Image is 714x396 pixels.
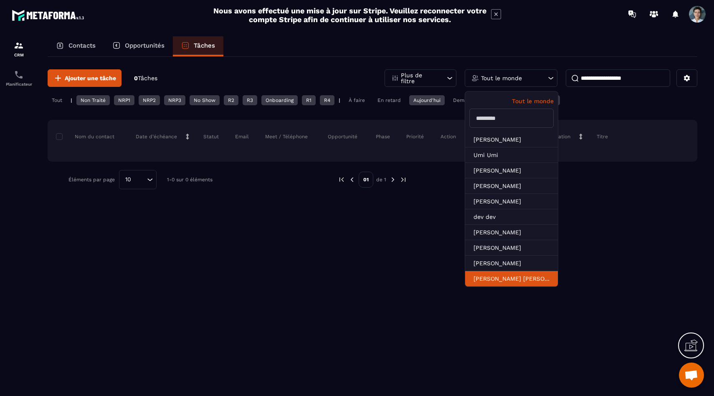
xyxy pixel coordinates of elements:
[235,133,249,140] p: Email
[359,172,373,188] p: 01
[68,42,96,49] p: Contacts
[68,177,115,183] p: Éléments par page
[339,97,340,103] p: |
[348,176,356,183] img: prev
[194,42,215,49] p: Tâches
[48,36,104,56] a: Contacts
[138,75,157,81] span: Tâches
[389,176,397,183] img: next
[104,36,173,56] a: Opportunités
[338,176,345,183] img: prev
[465,271,558,287] li: [PERSON_NAME] [PERSON_NAME]
[679,363,704,388] div: Ouvrir le chat
[344,95,369,105] div: À faire
[465,178,558,194] li: [PERSON_NAME]
[465,163,558,178] li: [PERSON_NAME]
[465,256,558,271] li: [PERSON_NAME]
[119,170,157,189] div: Search for option
[167,177,213,183] p: 1-0 sur 0 éléments
[65,74,116,82] span: Ajouter une tâche
[243,95,257,105] div: R3
[48,95,66,105] div: Tout
[12,8,87,23] img: logo
[139,95,160,105] div: NRP2
[465,209,558,225] li: dev dev
[481,75,522,81] p: Tout le monde
[400,176,407,183] img: next
[465,132,558,147] li: [PERSON_NAME]
[449,95,476,105] div: Demain
[14,70,24,80] img: scheduler
[2,82,35,86] p: Planificateur
[190,95,220,105] div: No Show
[122,175,134,184] span: 10
[401,72,438,84] p: Plus de filtre
[409,95,445,105] div: Aujourd'hui
[373,95,405,105] div: En retard
[71,97,72,103] p: |
[213,6,487,24] h2: Nous avons effectué une mise à jour sur Stripe. Veuillez reconnecter votre compte Stripe afin de ...
[2,63,35,93] a: schedulerschedulerPlanificateur
[224,95,238,105] div: R2
[58,133,114,140] p: Nom du contact
[48,69,122,87] button: Ajouter une tâche
[164,95,185,105] div: NRP3
[465,147,558,163] li: Umi Umi
[376,176,386,183] p: de 1
[320,95,334,105] div: R4
[173,36,223,56] a: Tâches
[125,42,165,49] p: Opportunités
[203,133,219,140] p: Statut
[2,53,35,57] p: CRM
[2,34,35,63] a: formationformationCRM
[14,41,24,51] img: formation
[328,133,357,140] p: Opportunité
[114,95,134,105] div: NRP1
[76,95,110,105] div: Non Traité
[376,133,390,140] p: Phase
[465,194,558,209] li: [PERSON_NAME]
[406,133,424,140] p: Priorité
[134,74,157,82] p: 0
[265,133,308,140] p: Meet / Téléphone
[469,98,554,104] p: Tout le monde
[465,225,558,240] li: [PERSON_NAME]
[302,95,316,105] div: R1
[261,95,298,105] div: Onboarding
[597,133,608,140] p: Titre
[441,133,456,140] p: Action
[134,175,145,184] input: Search for option
[465,240,558,256] li: [PERSON_NAME]
[136,133,177,140] p: Date d’échéance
